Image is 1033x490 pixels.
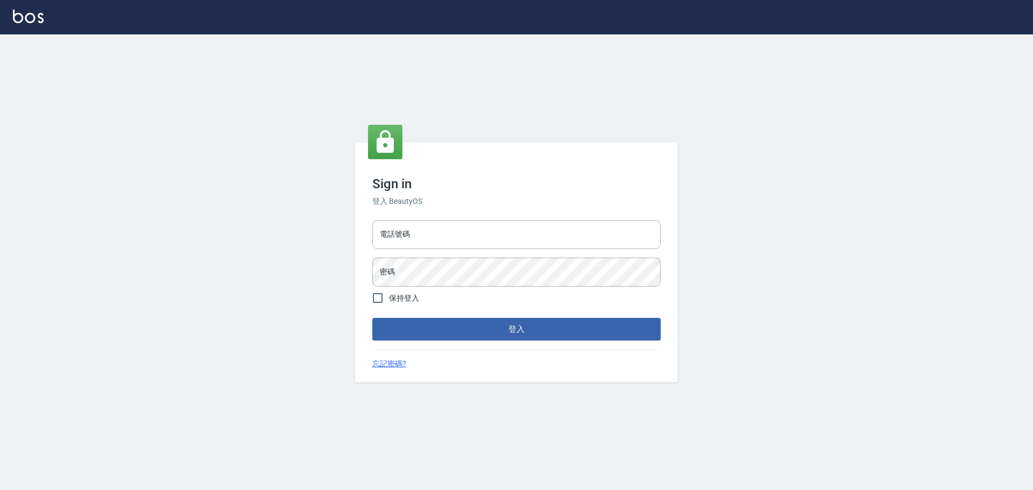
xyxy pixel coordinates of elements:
h6: 登入 BeautyOS [372,196,661,207]
a: 忘記密碼? [372,358,406,370]
h3: Sign in [372,176,661,191]
button: 登入 [372,318,661,340]
span: 保持登入 [389,293,419,304]
img: Logo [13,10,44,23]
